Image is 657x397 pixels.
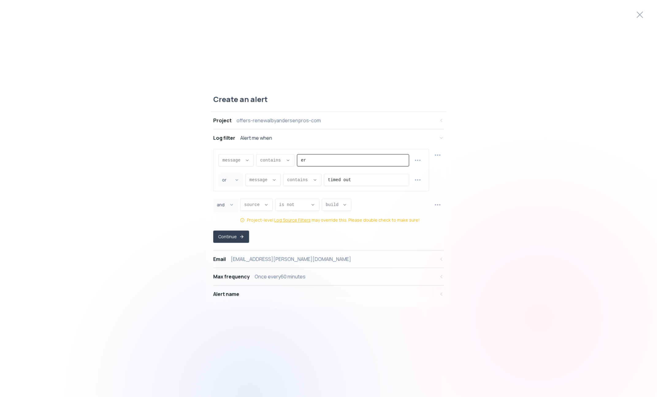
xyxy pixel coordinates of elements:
[213,291,239,298] div: Alert name
[260,157,283,164] span: contains
[328,174,405,186] input: Enter text value...
[326,202,340,208] span: build
[279,202,308,208] span: is not
[213,256,226,263] div: Email
[213,199,238,211] button: Joiner Select
[213,112,444,129] button: Projectoffers-renewalbyandersenpros-com
[237,117,321,124] div: offers-renewalbyandersenpros-com
[322,199,351,211] button: Descriptive Select
[217,202,227,208] span: and
[213,273,250,280] div: Max frequency
[240,199,273,211] button: Descriptive Select
[247,217,420,223] div: Project-level may override this. Please double check to make sure!
[301,155,405,166] input: Enter text value...
[275,199,319,211] button: Descriptive Select
[231,256,351,263] div: [EMAIL_ADDRESS][PERSON_NAME][DOMAIN_NAME]
[213,147,444,250] div: Log filterAlert me when
[274,217,311,223] a: Log Source Filters
[250,177,269,183] span: message
[246,174,281,186] button: Descriptive Select
[219,154,254,167] button: Descriptive Select
[213,129,444,147] button: Log filterAlert me when
[213,117,232,124] div: Project
[213,286,444,303] button: Alert name
[213,231,249,243] button: Continue
[244,202,262,208] span: source
[255,273,306,280] div: Once every 60 minutes
[213,268,444,285] button: Max frequencyOnce every60 minutes
[287,177,310,183] span: contains
[213,134,235,142] div: Log filter
[222,177,232,183] span: or
[211,94,446,112] div: Create an alert
[240,134,272,142] div: Alert me when
[256,154,295,167] button: Descriptive Select
[223,157,243,164] span: message
[213,251,444,268] button: Email[EMAIL_ADDRESS][PERSON_NAME][DOMAIN_NAME]
[219,174,243,186] button: Joiner Select
[283,174,322,186] button: Descriptive Select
